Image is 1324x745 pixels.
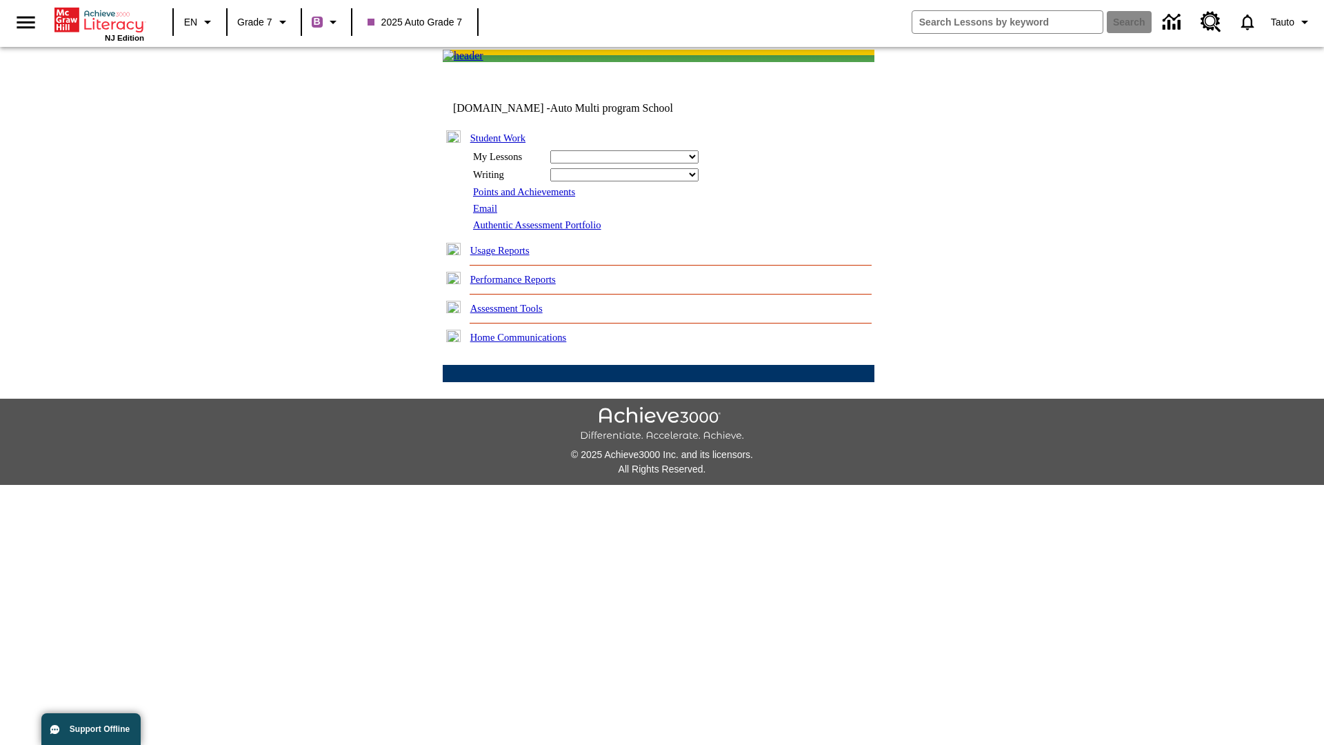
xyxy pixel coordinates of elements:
[232,10,297,34] button: Grade: Grade 7, Select a grade
[470,132,525,143] a: Student Work
[580,407,744,442] img: Achieve3000 Differentiate Accelerate Achieve
[1265,10,1318,34] button: Profile/Settings
[41,713,141,745] button: Support Offline
[1192,3,1230,41] a: Resource Center, Will open in new tab
[184,15,197,30] span: EN
[470,303,543,314] a: Assessment Tools
[446,243,461,255] img: plus.gif
[473,203,497,214] a: Email
[446,272,461,284] img: plus.gif
[70,724,130,734] span: Support Offline
[550,102,673,114] nobr: Auto Multi program School
[470,274,556,285] a: Performance Reports
[473,186,575,197] a: Points and Achievements
[1271,15,1294,30] span: Tauto
[237,15,272,30] span: Grade 7
[306,10,347,34] button: Boost Class color is purple. Change class color
[446,330,461,342] img: plus.gif
[105,34,144,42] span: NJ Edition
[453,102,707,115] td: [DOMAIN_NAME] -
[912,11,1103,33] input: search field
[473,151,542,163] div: My Lessons
[1230,4,1265,40] a: Notifications
[54,5,144,42] div: Home
[446,301,461,313] img: plus.gif
[473,169,542,181] div: Writing
[470,332,567,343] a: Home Communications
[443,50,483,62] img: header
[1154,3,1192,41] a: Data Center
[178,10,222,34] button: Language: EN, Select a language
[473,219,601,230] a: Authentic Assessment Portfolio
[6,2,46,43] button: Open side menu
[314,13,321,30] span: B
[446,130,461,143] img: minus.gif
[470,245,530,256] a: Usage Reports
[368,15,463,30] span: 2025 Auto Grade 7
